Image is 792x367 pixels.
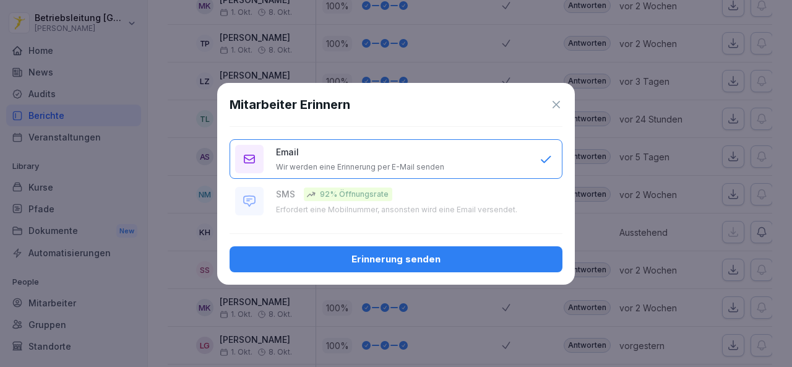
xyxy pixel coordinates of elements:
[276,188,295,201] p: SMS
[239,253,553,266] div: Erinnerung senden
[276,205,517,215] p: Erfordert eine Mobilnummer, ansonsten wird eine Email versendet.
[230,95,350,114] h1: Mitarbeiter Erinnern
[276,145,299,158] p: Email
[276,162,444,172] p: Wir werden eine Erinnerung per E-Mail senden
[320,189,389,200] p: 92% Öffnungsrate
[230,246,562,272] button: Erinnerung senden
